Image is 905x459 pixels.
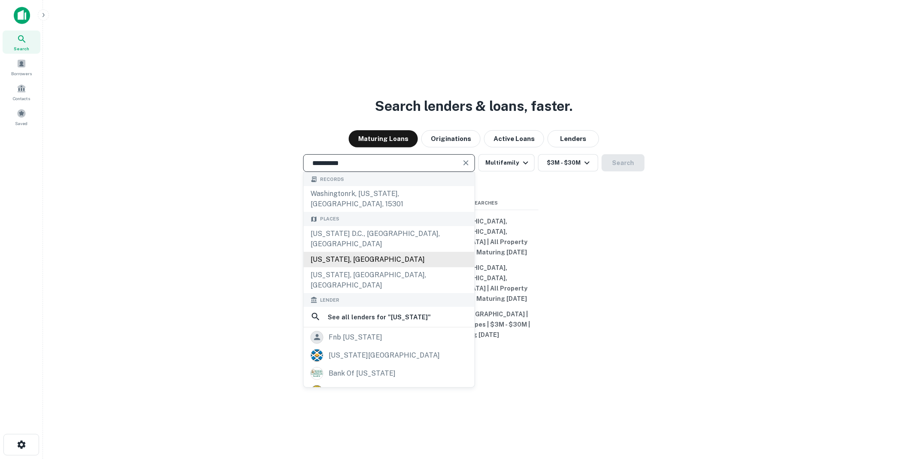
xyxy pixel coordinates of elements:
[304,364,475,382] a: bank of [US_STATE]
[304,186,475,212] div: washingtonrk, [US_STATE], [GEOGRAPHIC_DATA], 15301
[478,154,534,171] button: Multifamily
[304,382,475,401] a: state of [US_STATE]
[304,346,475,364] a: [US_STATE][GEOGRAPHIC_DATA]
[329,385,398,398] div: state of [US_STATE]
[329,367,396,380] div: bank of [US_STATE]
[15,120,28,127] span: Saved
[320,176,344,183] span: Records
[311,349,323,361] img: picture
[484,130,544,147] button: Active Loans
[375,96,573,116] h3: Search lenders & loans, faster.
[11,70,32,77] span: Borrowers
[538,154,598,171] button: $3M - $30M
[311,367,323,379] img: picture
[329,331,382,344] div: fnb [US_STATE]
[304,252,475,267] div: [US_STATE], [GEOGRAPHIC_DATA]
[14,7,30,24] img: capitalize-icon.png
[320,215,339,223] span: Places
[320,297,339,304] span: Lender
[421,130,481,147] button: Originations
[3,55,40,79] a: Borrowers
[3,31,40,54] a: Search
[304,226,475,252] div: [US_STATE] D.C., [GEOGRAPHIC_DATA], [GEOGRAPHIC_DATA]
[14,45,29,52] span: Search
[328,312,431,322] h6: See all lenders for " [US_STATE] "
[460,157,472,169] button: Clear
[304,267,475,293] div: [US_STATE], [GEOGRAPHIC_DATA], [GEOGRAPHIC_DATA]
[3,105,40,129] a: Saved
[349,130,418,147] button: Maturing Loans
[548,130,599,147] button: Lenders
[3,80,40,104] a: Contacts
[304,328,475,346] a: fnb [US_STATE]
[13,95,30,102] span: Contacts
[329,349,440,362] div: [US_STATE][GEOGRAPHIC_DATA]
[311,386,323,398] img: picture
[862,390,905,431] iframe: Chat Widget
